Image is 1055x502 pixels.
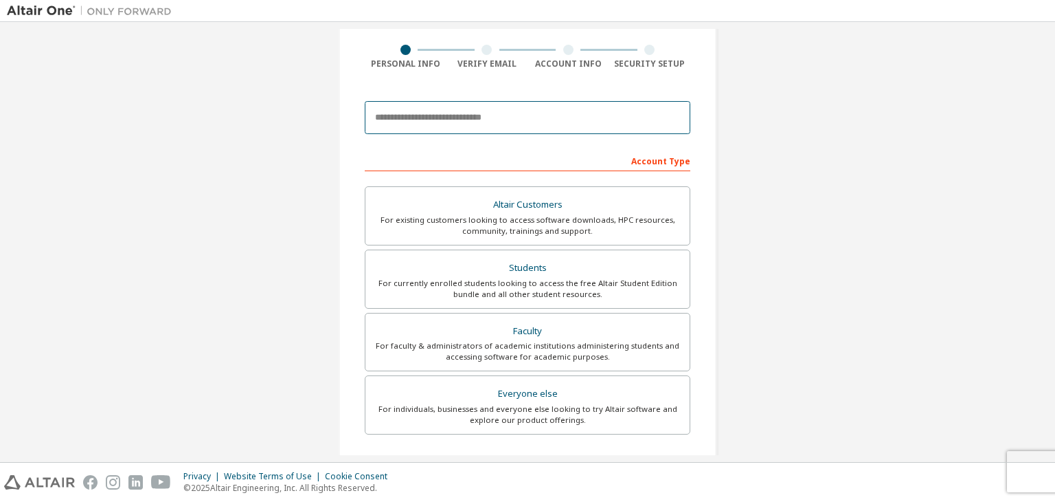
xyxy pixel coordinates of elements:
[325,471,396,482] div: Cookie Consent
[374,340,681,362] div: For faculty & administrators of academic institutions administering students and accessing softwa...
[83,475,98,490] img: facebook.svg
[128,475,143,490] img: linkedin.svg
[374,259,681,278] div: Students
[374,404,681,426] div: For individuals, businesses and everyone else looking to try Altair software and explore our prod...
[183,482,396,494] p: © 2025 Altair Engineering, Inc. All Rights Reserved.
[224,471,325,482] div: Website Terms of Use
[374,195,681,215] div: Altair Customers
[365,58,446,69] div: Personal Info
[374,384,681,404] div: Everyone else
[4,475,75,490] img: altair_logo.svg
[374,322,681,341] div: Faculty
[374,215,681,237] div: For existing customers looking to access software downloads, HPC resources, community, trainings ...
[365,149,690,171] div: Account Type
[151,475,171,490] img: youtube.svg
[446,58,528,69] div: Verify Email
[527,58,609,69] div: Account Info
[183,471,224,482] div: Privacy
[106,475,120,490] img: instagram.svg
[7,4,179,18] img: Altair One
[609,58,691,69] div: Security Setup
[374,278,681,300] div: For currently enrolled students looking to access the free Altair Student Edition bundle and all ...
